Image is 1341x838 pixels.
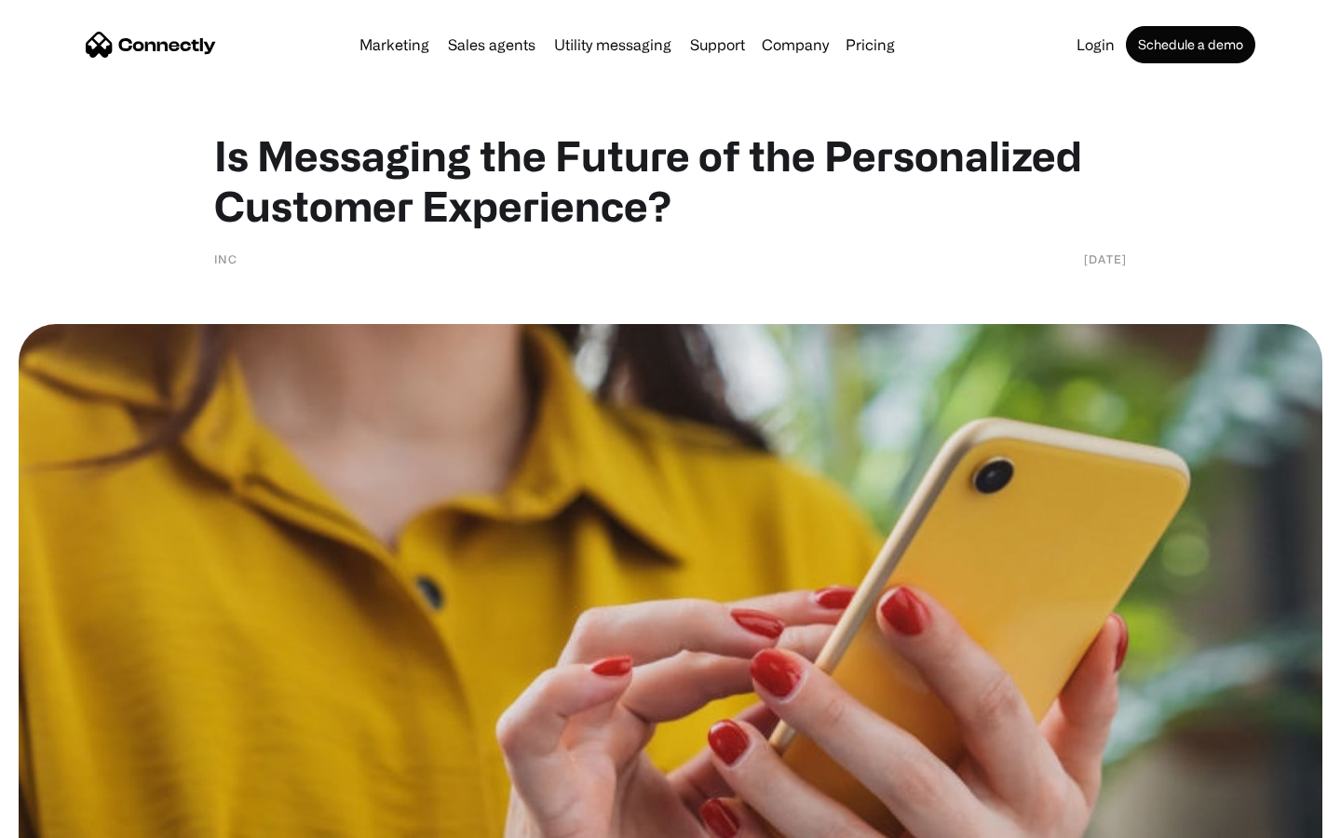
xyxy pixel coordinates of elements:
[762,32,829,58] div: Company
[547,37,679,52] a: Utility messaging
[683,37,752,52] a: Support
[19,805,112,831] aside: Language selected: English
[214,130,1127,231] h1: Is Messaging the Future of the Personalized Customer Experience?
[1084,250,1127,268] div: [DATE]
[214,250,237,268] div: Inc
[440,37,543,52] a: Sales agents
[756,32,834,58] div: Company
[838,37,902,52] a: Pricing
[37,805,112,831] ul: Language list
[1069,37,1122,52] a: Login
[352,37,437,52] a: Marketing
[86,31,216,59] a: home
[1126,26,1255,63] a: Schedule a demo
